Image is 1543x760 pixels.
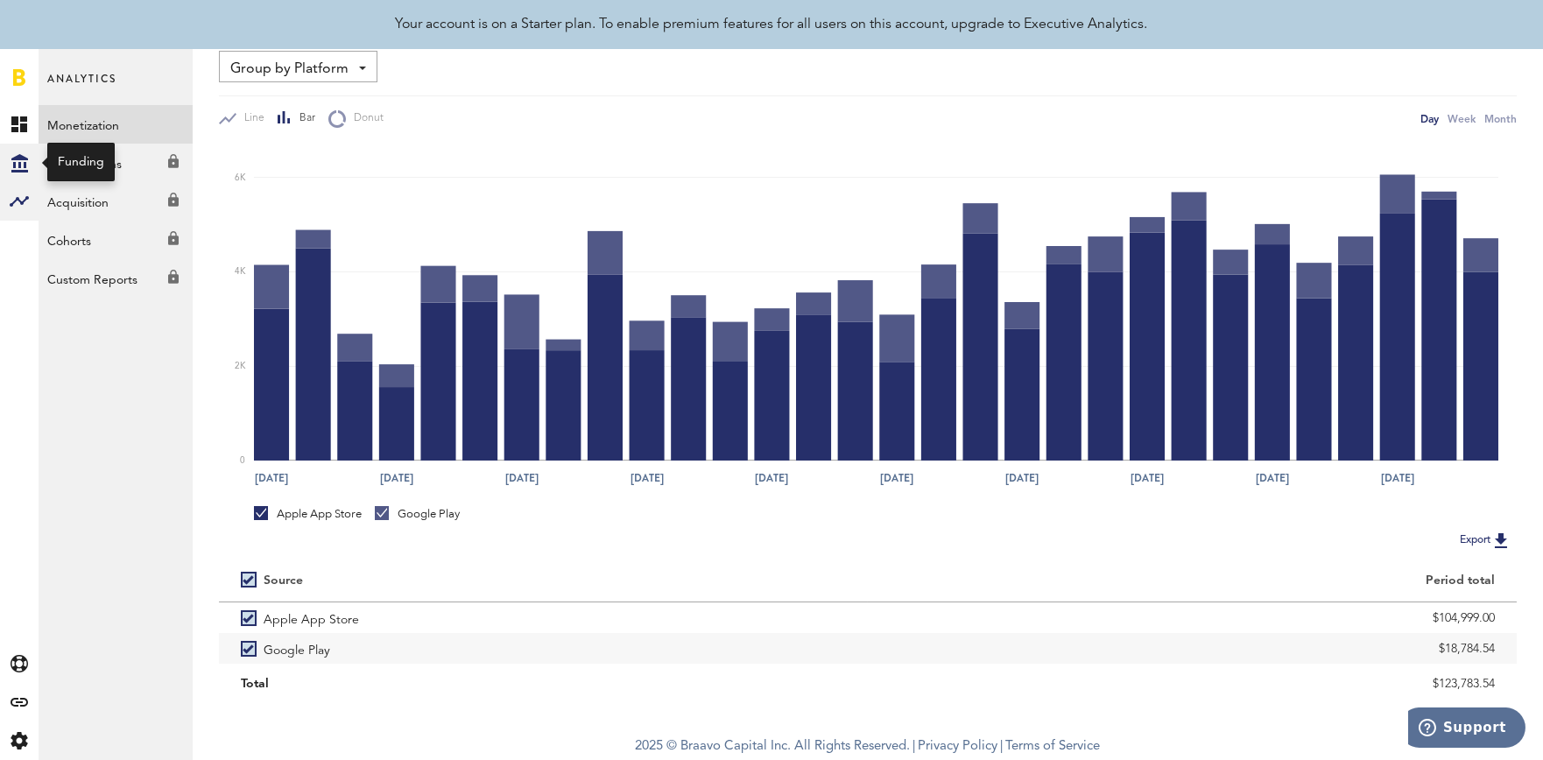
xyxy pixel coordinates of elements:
[235,268,246,277] text: 4K
[39,105,193,144] a: Monetization
[505,471,539,487] text: [DATE]
[636,734,911,760] span: 2025 © Braavo Capital Inc. All Rights Reserved.
[890,636,1495,662] div: $18,784.54
[880,471,913,487] text: [DATE]
[235,362,246,370] text: 2K
[255,471,288,487] text: [DATE]
[39,259,193,298] a: Custom Reports
[1005,471,1039,487] text: [DATE]
[241,671,846,697] div: Total
[890,574,1495,588] div: Period total
[58,153,104,171] div: Funding
[264,574,303,588] div: Source
[292,111,315,126] span: Bar
[264,602,359,633] span: Apple App Store
[1455,529,1517,552] button: Export
[380,471,413,487] text: [DATE]
[755,471,788,487] text: [DATE]
[39,221,193,259] a: Cohorts
[396,14,1148,35] div: Your account is on a Starter plan. To enable premium features for all users on this account, upgr...
[1006,740,1101,753] a: Terms of Service
[1448,109,1476,128] div: Week
[230,54,349,84] span: Group by Platform
[1381,471,1414,487] text: [DATE]
[39,144,193,182] a: Subscriptions
[1420,109,1439,128] div: Day
[264,633,330,664] span: Google Play
[47,68,116,105] span: Analytics
[1256,471,1289,487] text: [DATE]
[346,111,384,126] span: Donut
[1408,707,1525,751] iframe: Opens a widget where you can find more information
[890,671,1495,697] div: $123,783.54
[236,111,264,126] span: Line
[919,740,998,753] a: Privacy Policy
[375,506,460,522] div: Google Play
[890,605,1495,631] div: $104,999.00
[39,182,193,221] a: Acquisition
[1484,109,1517,128] div: Month
[254,506,362,522] div: Apple App Store
[1131,471,1164,487] text: [DATE]
[235,173,246,182] text: 6K
[1490,530,1511,551] img: Export
[631,471,664,487] text: [DATE]
[240,456,245,465] text: 0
